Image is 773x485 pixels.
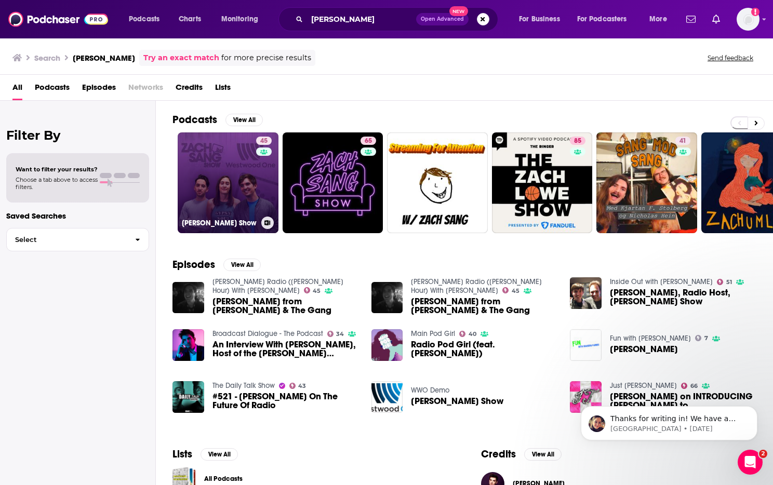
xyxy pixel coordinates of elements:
[570,329,602,361] img: Zach Sang
[649,12,667,26] span: More
[681,383,698,389] a: 66
[737,8,759,31] span: Logged in as rowan.sullivan
[172,258,261,271] a: EpisodesView All
[172,448,238,461] a: ListsView All
[577,12,627,26] span: For Podcasters
[6,211,149,221] p: Saved Searches
[122,11,173,28] button: open menu
[82,79,116,100] span: Episodes
[172,11,207,28] a: Charts
[212,277,343,295] a: Hoppe Radio (Hoppe Hour) With Ryan Hoppe
[212,340,359,358] span: An Interview With [PERSON_NAME], Host of the [PERSON_NAME] Worldwide Countdown
[283,132,383,233] a: 65
[172,113,217,126] h2: Podcasts
[411,297,557,315] a: Zach Sang from Zach Sang & The Gang
[129,12,159,26] span: Podcasts
[726,280,732,285] span: 51
[570,11,642,28] button: open menu
[212,392,359,410] a: #521 - Zach Sang On The Future Of Radio
[570,277,602,309] a: Zach Sang, Radio Host, Zach Sang Show
[371,282,403,314] img: Zach Sang from Zach Sang & The Gang
[361,137,376,145] a: 65
[704,53,756,62] button: Send feedback
[128,79,163,100] span: Networks
[411,297,557,315] span: [PERSON_NAME] from [PERSON_NAME] & The Gang
[738,450,763,475] iframe: Intercom live chat
[288,7,508,31] div: Search podcasts, credits, & more...
[610,381,677,390] a: Just Trish
[172,258,215,271] h2: Episodes
[256,137,272,145] a: 45
[411,340,557,358] a: Radio Pod Girl (feat. Zach Sang)
[225,114,263,126] button: View All
[519,12,560,26] span: For Business
[73,53,135,63] h3: [PERSON_NAME]
[565,384,773,457] iframe: Intercom notifications message
[34,53,60,63] h3: Search
[179,12,201,26] span: Charts
[411,397,503,406] span: [PERSON_NAME] Show
[16,166,98,173] span: Want to filter your results?
[717,279,732,285] a: 51
[221,12,258,26] span: Monitoring
[365,136,372,146] span: 65
[172,448,192,461] h2: Lists
[178,132,278,233] a: 45[PERSON_NAME] Show
[215,79,231,100] span: Lists
[512,11,573,28] button: open menu
[35,79,70,100] a: Podcasts
[182,219,257,227] h3: [PERSON_NAME] Show
[469,332,476,336] span: 40
[570,381,602,413] img: Zach Sang on INTRODUCING Trish to Ariana Grande & Cringey Interview Moments
[214,11,272,28] button: open menu
[492,132,593,233] a: 85
[695,335,708,341] a: 7
[212,297,359,315] a: Zach Sang from Zach Sang & The Gang
[411,277,542,295] a: Hoppe Radio (Hoppe Hour) With Ryan Hoppe
[289,383,306,389] a: 43
[704,336,708,341] span: 7
[8,9,108,29] img: Podchaser - Follow, Share and Rate Podcasts
[313,289,321,293] span: 45
[690,384,698,388] span: 66
[610,277,713,286] a: Inside Out with Paul Mecurio
[596,132,697,233] a: 41
[371,329,403,361] img: Radio Pod Girl (feat. Zach Sang)
[512,289,519,293] span: 45
[449,6,468,16] span: New
[610,345,678,354] a: Zach Sang
[371,381,403,413] img: Zach Sang Show
[221,52,311,64] span: for more precise results
[172,282,204,314] img: Zach Sang from Zach Sang & The Gang
[172,113,263,126] a: PodcastsView All
[298,384,306,388] span: 43
[411,386,449,395] a: WWO Demo
[212,329,323,338] a: Broadcast Dialogue - The Podcast
[7,236,127,243] span: Select
[610,288,756,306] a: Zach Sang, Radio Host, Zach Sang Show
[708,10,724,28] a: Show notifications dropdown
[212,340,359,358] a: An Interview With Zach Sang, Host of the Zach Sang Worldwide Countdown
[574,136,581,146] span: 85
[176,79,203,100] a: Credits
[737,8,759,31] button: Show profile menu
[307,11,416,28] input: Search podcasts, credits, & more...
[143,52,219,64] a: Try an exact match
[336,332,344,336] span: 34
[682,10,700,28] a: Show notifications dropdown
[737,8,759,31] img: User Profile
[172,381,204,413] img: #521 - Zach Sang On The Future Of Radio
[12,79,22,100] a: All
[610,288,756,306] span: [PERSON_NAME], Radio Host, [PERSON_NAME] Show
[204,473,243,484] a: All Podcasts
[502,287,519,293] a: 45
